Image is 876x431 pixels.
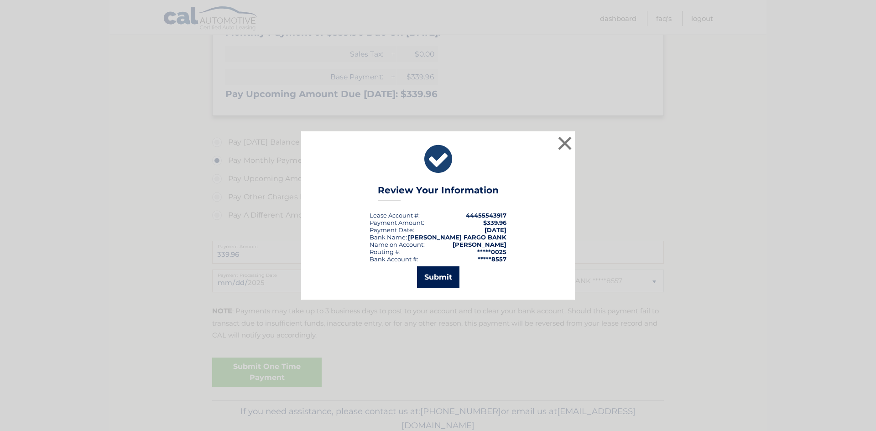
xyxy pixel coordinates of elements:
div: Name on Account: [370,241,425,248]
strong: [PERSON_NAME] [453,241,506,248]
h3: Review Your Information [378,185,499,201]
div: Routing #: [370,248,401,255]
div: Payment Amount: [370,219,424,226]
div: Bank Name: [370,234,407,241]
span: Payment Date [370,226,413,234]
span: [DATE] [485,226,506,234]
div: Bank Account #: [370,255,418,263]
div: Lease Account #: [370,212,420,219]
button: × [556,134,574,152]
span: $339.96 [483,219,506,226]
strong: [PERSON_NAME] FARGO BANK [408,234,506,241]
strong: 44455543917 [466,212,506,219]
div: : [370,226,414,234]
button: Submit [417,266,459,288]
